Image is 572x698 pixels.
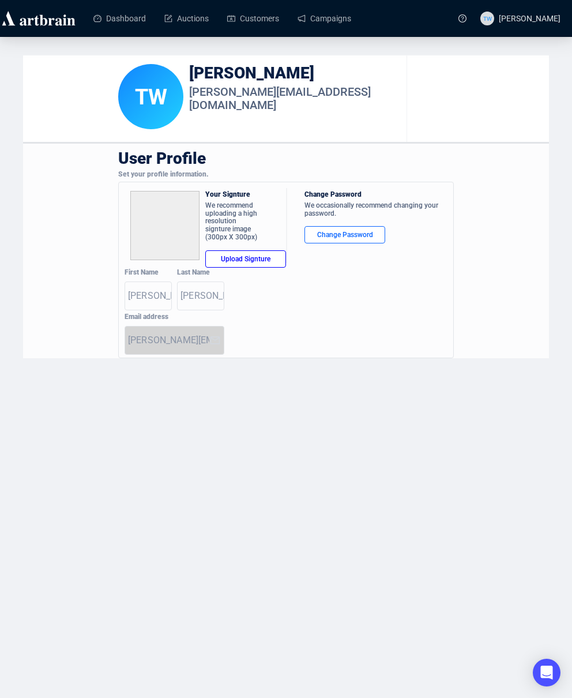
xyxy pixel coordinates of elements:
div: [PERSON_NAME] [189,64,407,85]
div: Your Signture [205,191,286,202]
div: We recommend uploading a high resolution signture image (300px X 300px) [205,202,262,245]
a: Dashboard [93,3,146,33]
div: Email address [125,313,223,324]
span: TW [135,84,167,110]
a: Customers [227,3,279,33]
button: Upload Signture [205,250,286,268]
a: Campaigns [298,3,351,33]
div: Last Name [177,269,223,280]
div: User Profile [118,144,454,171]
a: Auctions [164,3,209,33]
div: Change Password [314,229,375,241]
img: email.svg [209,335,221,346]
input: Last Name [180,287,224,305]
span: TW [483,13,492,22]
div: Upload Signture [215,253,276,265]
div: [PERSON_NAME][EMAIL_ADDRESS][DOMAIN_NAME] [189,85,407,115]
div: First Name [125,269,171,280]
input: First Name [128,287,171,305]
div: Tim Woody [118,64,183,129]
span: question-circle [458,14,466,22]
div: Set your profile information. [118,171,454,182]
div: Change Password [304,191,453,202]
div: We occasionally recommend changing your password. [304,202,453,221]
button: Change Password [304,226,385,243]
div: Open Intercom Messenger [533,659,560,686]
span: [PERSON_NAME] [499,14,560,23]
input: Your Email [128,331,209,350]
